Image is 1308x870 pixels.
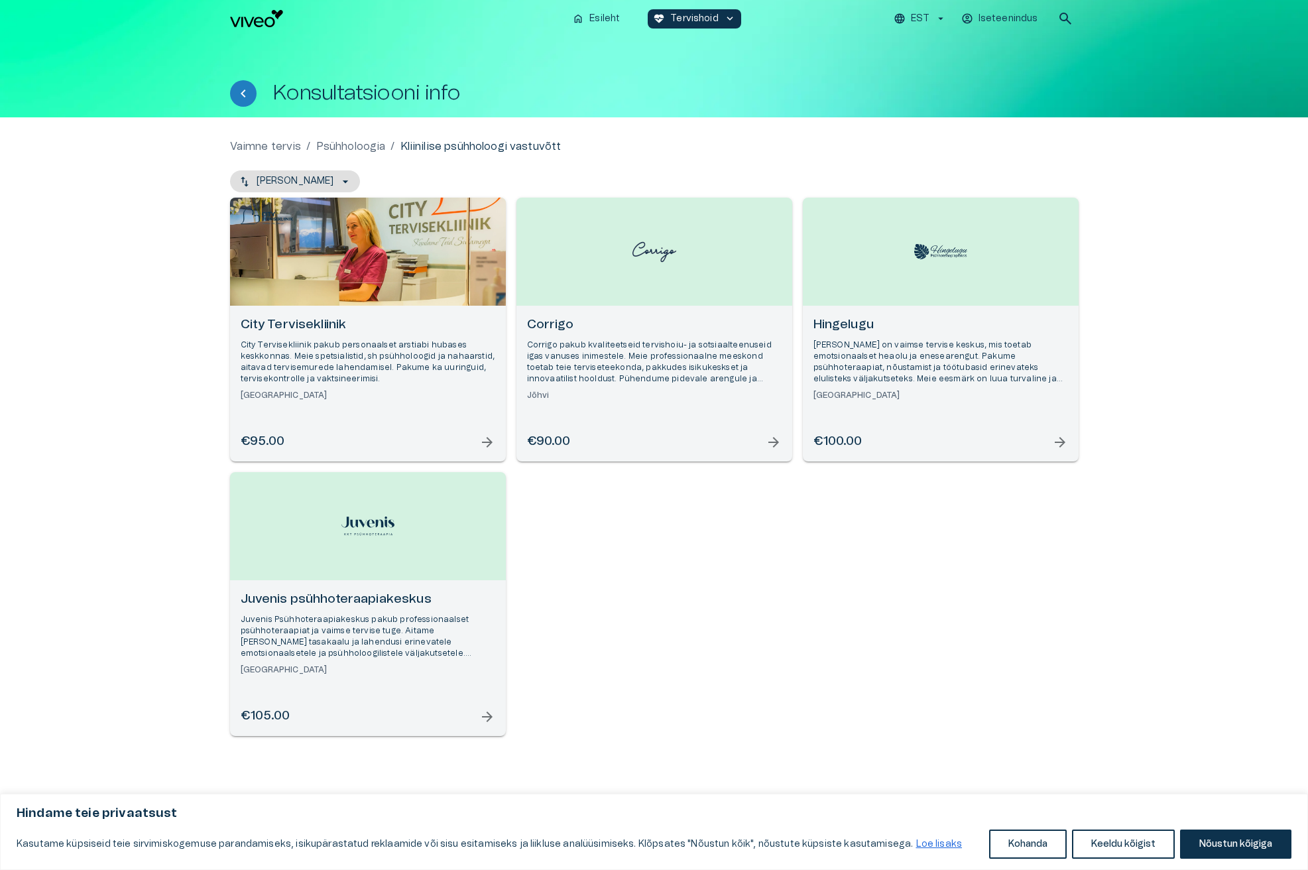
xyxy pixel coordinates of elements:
[400,139,562,155] p: Kliinilise psühholoogi vastuvõtt
[68,11,88,21] span: Help
[813,316,1068,334] h6: Hingelugu
[306,139,310,155] p: /
[527,433,571,451] h6: €90.00
[1052,5,1079,32] button: open search modal
[230,170,361,192] button: [PERSON_NAME]
[813,390,1068,401] h6: [GEOGRAPHIC_DATA]
[341,517,394,535] img: Juvenis psühhoteraapiakeskus logo
[527,340,782,385] p: Corrigo pakub kvaliteetseid tervishoiu- ja sotsiaalteenuseid igas vanuses inimestele. Meie profes...
[813,340,1068,385] p: [PERSON_NAME] on vaimse tervise keskus, mis toetab emotsionaalset heaolu ja enesearengut. Pakume ...
[724,13,736,25] span: keyboard_arrow_down
[230,198,506,462] a: Open selected supplier available booking dates
[17,836,963,852] p: Kasutame küpsiseid teie sirvimiskogemuse parandamiseks, isikupärastatud reklaamide või sisu esita...
[241,340,495,385] p: City Tervisekliinik pakub personaalset arstiabi hubases keskkonnas. Meie spetsialistid, sh psühho...
[979,12,1038,26] p: Iseteenindus
[257,174,334,188] p: [PERSON_NAME]
[316,139,386,155] a: Psühholoogia
[1072,830,1175,859] button: Keeldu kõigist
[813,433,862,451] h6: €100.00
[241,433,285,451] h6: €95.00
[241,664,495,676] h6: [GEOGRAPHIC_DATA]
[390,139,394,155] p: /
[766,434,782,450] span: arrow_forward
[648,9,741,29] button: ecg_heartTervishoidkeyboard_arrow_down
[911,12,929,26] p: EST
[17,806,1291,822] p: Hindame teie privaatsust
[272,82,461,105] h1: Konsultatsiooni info
[240,208,293,225] img: City Tervisekliinik logo
[241,390,495,401] h6: [GEOGRAPHIC_DATA]
[230,139,302,155] a: Vaimne tervis
[1057,11,1073,27] span: search
[803,198,1079,462] a: Open selected supplier available booking dates
[914,244,967,259] img: Hingelugu logo
[230,80,257,107] button: Tagasi
[628,231,681,273] img: Corrigo logo
[241,591,495,609] h6: Juvenis psühhoteraapiakeskus
[653,13,665,25] span: ecg_heart
[479,709,495,725] span: arrow_forward
[241,614,495,660] p: Juvenis Psühhoteraapiakeskus pakub professionaalset psühhoteraapiat ja vaimse tervise tuge. Aitam...
[230,10,562,27] a: Navigate to homepage
[1180,830,1291,859] button: Nõustun kõigiga
[959,9,1041,29] button: Iseteenindus
[527,390,782,401] h6: Jõhvi
[1052,434,1068,450] span: arrow_forward
[527,316,782,334] h6: Corrigo
[516,198,792,462] a: Open selected supplier available booking dates
[241,316,495,334] h6: City Tervisekliinik
[479,434,495,450] span: arrow_forward
[572,13,584,25] span: home
[241,708,290,725] h6: €105.00
[989,830,1067,859] button: Kohanda
[567,9,626,29] button: homeEsileht
[892,9,948,29] button: EST
[670,12,719,26] p: Tervishoid
[589,12,620,26] p: Esileht
[916,839,963,849] a: Loe lisaks
[230,472,506,736] a: Open selected supplier available booking dates
[230,10,283,27] img: Viveo logo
